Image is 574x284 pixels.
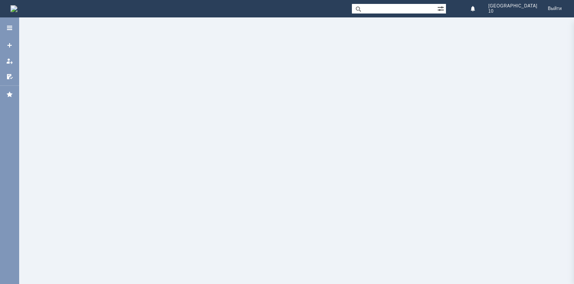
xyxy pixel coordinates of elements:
[488,3,537,9] span: [GEOGRAPHIC_DATA]
[10,5,17,12] img: logo
[3,38,17,52] a: Создать заявку
[437,4,446,12] span: Расширенный поиск
[3,54,17,68] a: Мои заявки
[10,5,17,12] a: Перейти на домашнюю страницу
[3,70,17,84] a: Мои согласования
[488,9,537,14] span: 10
